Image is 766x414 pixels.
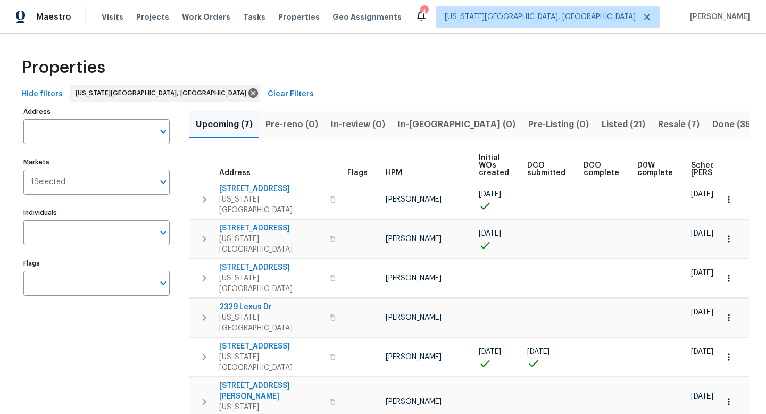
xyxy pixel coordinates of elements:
[156,276,171,291] button: Open
[278,12,320,22] span: Properties
[219,262,323,273] span: [STREET_ADDRESS]
[219,302,323,312] span: 2329 Lexus Dr
[691,162,751,177] span: Scheduled [PERSON_NAME]
[658,117,700,132] span: Resale (7)
[219,273,323,294] span: [US_STATE][GEOGRAPHIC_DATA]
[23,159,170,165] label: Markets
[219,184,323,194] span: [STREET_ADDRESS]
[398,117,515,132] span: In-[GEOGRAPHIC_DATA] (0)
[17,85,67,104] button: Hide filters
[420,6,428,17] div: 4
[156,175,171,189] button: Open
[332,12,402,22] span: Geo Assignments
[386,314,442,321] span: [PERSON_NAME]
[712,117,759,132] span: Done (357)
[102,12,123,22] span: Visits
[691,230,713,237] span: [DATE]
[386,353,442,361] span: [PERSON_NAME]
[182,12,230,22] span: Work Orders
[691,269,713,277] span: [DATE]
[602,117,645,132] span: Listed (21)
[36,12,71,22] span: Maestro
[219,380,323,402] span: [STREET_ADDRESS][PERSON_NAME]
[479,154,509,177] span: Initial WOs created
[528,117,589,132] span: Pre-Listing (0)
[584,162,619,177] span: DCO complete
[691,393,713,400] span: [DATE]
[219,341,323,352] span: [STREET_ADDRESS]
[243,13,265,21] span: Tasks
[263,85,318,104] button: Clear Filters
[136,12,169,22] span: Projects
[23,210,170,216] label: Individuals
[347,169,368,177] span: Flags
[527,162,565,177] span: DCO submitted
[219,234,323,255] span: [US_STATE][GEOGRAPHIC_DATA]
[21,88,63,101] span: Hide filters
[76,88,251,98] span: [US_STATE][GEOGRAPHIC_DATA], [GEOGRAPHIC_DATA]
[219,194,323,216] span: [US_STATE][GEOGRAPHIC_DATA]
[691,309,713,316] span: [DATE]
[23,109,170,115] label: Address
[637,162,673,177] span: D0W complete
[31,178,65,187] span: 1 Selected
[219,169,251,177] span: Address
[386,398,442,405] span: [PERSON_NAME]
[265,117,318,132] span: Pre-reno (0)
[445,12,636,22] span: [US_STATE][GEOGRAPHIC_DATA], [GEOGRAPHIC_DATA]
[479,191,501,198] span: [DATE]
[268,88,314,101] span: Clear Filters
[196,117,253,132] span: Upcoming (7)
[156,124,171,139] button: Open
[479,230,501,237] span: [DATE]
[219,352,323,373] span: [US_STATE][GEOGRAPHIC_DATA]
[70,85,260,102] div: [US_STATE][GEOGRAPHIC_DATA], [GEOGRAPHIC_DATA]
[479,348,501,355] span: [DATE]
[156,225,171,240] button: Open
[691,348,713,355] span: [DATE]
[23,260,170,267] label: Flags
[386,235,442,243] span: [PERSON_NAME]
[691,191,713,198] span: [DATE]
[331,117,385,132] span: In-review (0)
[386,196,442,203] span: [PERSON_NAME]
[21,62,105,73] span: Properties
[219,223,323,234] span: [STREET_ADDRESS]
[527,348,549,355] span: [DATE]
[386,169,402,177] span: HPM
[686,12,750,22] span: [PERSON_NAME]
[219,312,323,334] span: [US_STATE][GEOGRAPHIC_DATA]
[386,275,442,282] span: [PERSON_NAME]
